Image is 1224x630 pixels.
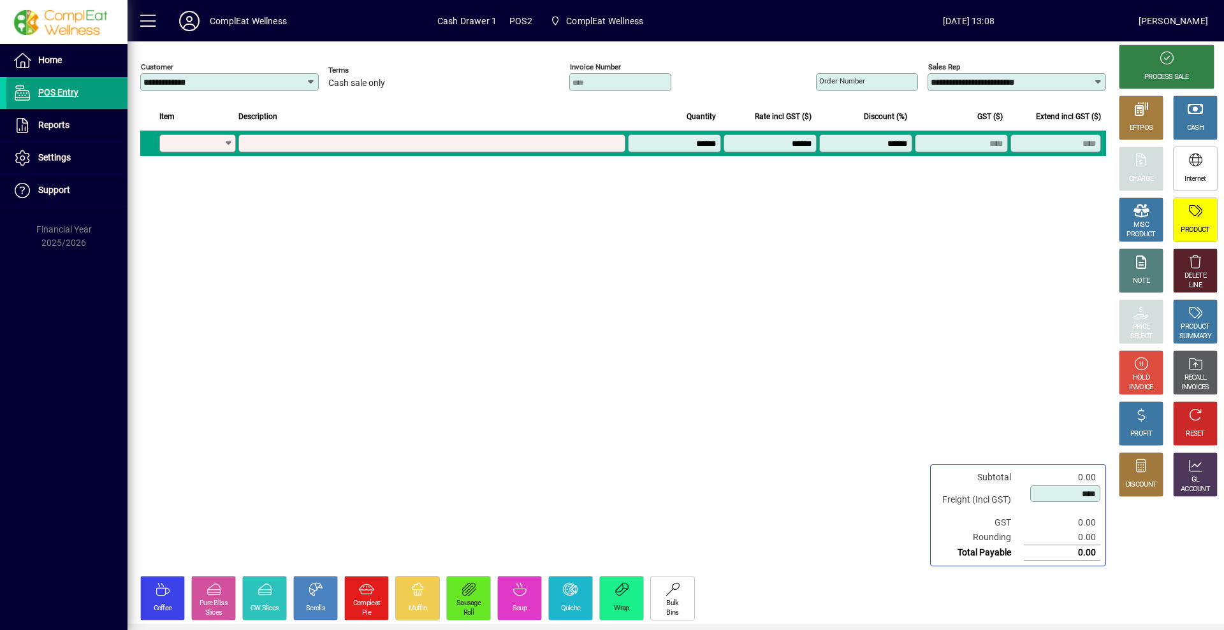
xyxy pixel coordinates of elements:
div: RECALL [1184,373,1207,383]
div: Scrolls [306,604,325,613]
div: RESET [1186,429,1205,439]
td: Total Payable [936,545,1024,561]
div: CHARGE [1129,175,1154,184]
div: Soup [513,604,527,613]
span: Discount (%) [864,110,907,124]
div: PRICE [1133,322,1150,332]
span: ComplEat Wellness [566,11,643,31]
div: Compleat [353,599,380,608]
div: Bins [666,608,678,618]
mat-label: Sales rep [928,62,960,71]
td: Rounding [936,530,1024,545]
span: Support [38,185,70,195]
a: Settings [6,142,127,174]
div: PROFIT [1130,429,1152,439]
td: 0.00 [1024,515,1100,530]
span: Terms [328,66,405,75]
div: Internet [1184,175,1206,184]
div: Wrap [614,604,629,613]
div: NOTE [1133,276,1149,286]
span: Item [159,110,175,124]
td: Subtotal [936,470,1024,485]
td: 0.00 [1024,530,1100,545]
span: [DATE] 13:08 [799,11,1139,31]
span: Quantity [687,110,716,124]
span: Settings [38,152,71,162]
div: HOLD [1133,373,1149,383]
div: Muffin [409,604,427,613]
mat-label: Order number [819,76,865,85]
div: PRODUCT [1181,226,1209,235]
span: POS Entry [38,87,78,97]
div: PRODUCT [1126,230,1155,240]
span: Cash Drawer 1 [437,11,497,31]
span: Home [38,55,62,65]
div: EFTPOS [1130,124,1153,133]
div: Pure Bliss [200,599,228,608]
div: INVOICES [1181,383,1209,392]
div: Roll [463,608,474,618]
div: Slices [205,608,222,618]
span: Cash sale only [328,78,385,89]
a: Support [6,175,127,206]
span: Description [238,110,277,124]
a: Reports [6,110,127,141]
span: GST ($) [977,110,1003,124]
td: GST [936,515,1024,530]
div: CASH [1187,124,1204,133]
div: GL [1191,475,1200,485]
mat-label: Customer [141,62,173,71]
div: MISC [1133,220,1149,230]
a: Home [6,45,127,76]
td: Freight (Incl GST) [936,485,1024,515]
div: INVOICE [1129,383,1153,392]
div: DELETE [1184,271,1206,281]
td: 0.00 [1024,470,1100,485]
div: Coffee [154,604,172,613]
div: LINE [1189,281,1202,290]
div: Pie [362,608,371,618]
div: PROCESS SALE [1144,73,1189,82]
span: POS2 [509,11,532,31]
td: 0.00 [1024,545,1100,561]
div: Sausage [456,599,481,608]
span: Extend incl GST ($) [1036,110,1101,124]
span: Rate incl GST ($) [755,110,812,124]
div: Bulk [666,599,678,608]
span: ComplEat Wellness [545,10,648,32]
div: PRODUCT [1181,322,1209,332]
div: [PERSON_NAME] [1139,11,1208,31]
div: SELECT [1130,332,1153,341]
mat-label: Invoice number [570,62,621,71]
div: ACCOUNT [1181,485,1210,494]
div: SUMMARY [1179,332,1211,341]
div: Quiche [561,604,581,613]
div: CW Slices [251,604,279,613]
div: DISCOUNT [1126,480,1156,490]
button: Profile [169,10,210,32]
div: ComplEat Wellness [210,11,287,31]
span: Reports [38,120,69,130]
